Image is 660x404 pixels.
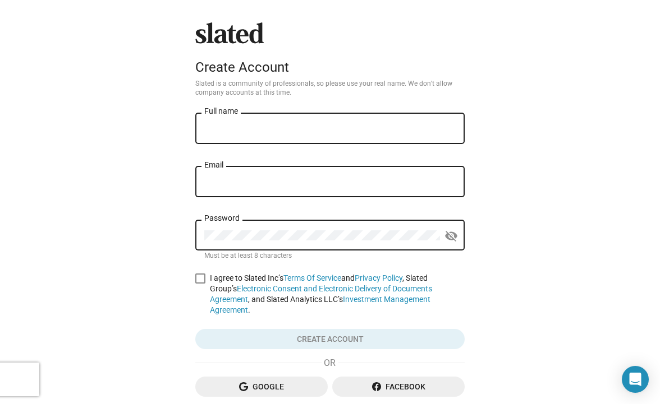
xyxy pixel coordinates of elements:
div: Open Intercom Messenger [622,366,649,393]
a: Privacy Policy [355,273,402,282]
a: Terms Of Service [283,273,341,282]
sl-branding: Create Account [195,22,465,80]
button: Show password [440,225,462,247]
span: Facebook [341,377,456,397]
mat-icon: visibility_off [444,227,458,245]
span: Google [204,377,319,397]
button: Google [195,377,328,397]
p: Slated is a community of professionals, so please use your real name. We don’t allow company acco... [195,80,465,97]
span: I agree to Slated Inc’s and , Slated Group’s , and Slated Analytics LLC’s . [210,273,465,315]
div: Create Account [195,59,465,75]
mat-hint: Must be at least 8 characters [204,252,292,261]
button: Facebook [332,377,465,397]
a: Electronic Consent and Electronic Delivery of Documents Agreement [210,284,432,304]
